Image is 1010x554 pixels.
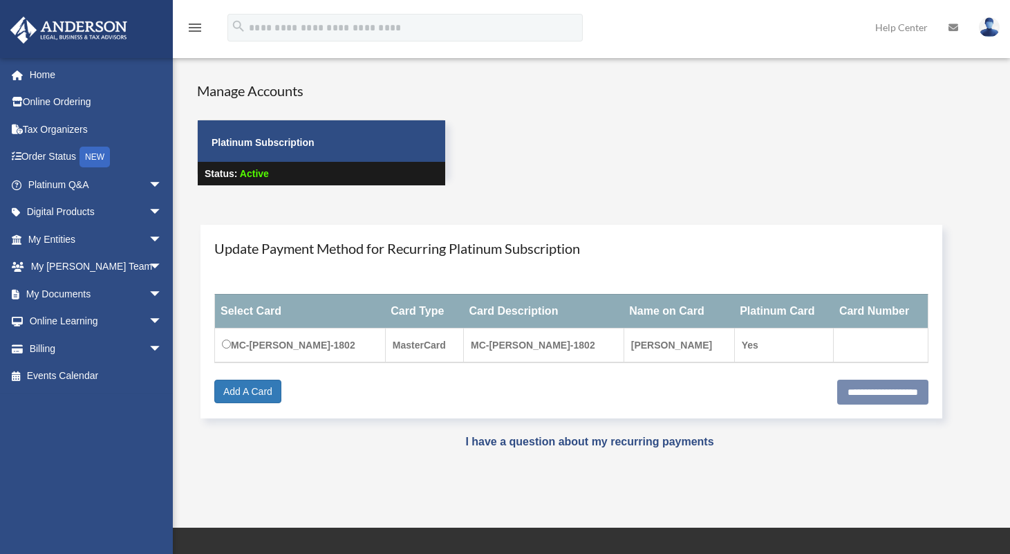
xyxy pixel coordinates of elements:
[624,294,734,328] th: Name on Card
[10,280,183,308] a: My Documentsarrow_drop_down
[149,198,176,227] span: arrow_drop_down
[205,168,237,179] strong: Status:
[385,294,463,328] th: Card Type
[215,328,386,362] td: MC-[PERSON_NAME]-1802
[10,198,183,226] a: Digital Productsarrow_drop_down
[214,239,928,258] h4: Update Payment Method for Recurring Platinum Subscription
[80,147,110,167] div: NEW
[214,380,281,403] a: Add A Card
[10,253,183,281] a: My [PERSON_NAME] Teamarrow_drop_down
[149,171,176,199] span: arrow_drop_down
[149,225,176,254] span: arrow_drop_down
[10,116,183,143] a: Tax Organizers
[385,328,463,362] td: MasterCard
[734,328,834,362] td: Yes
[10,362,183,390] a: Events Calendar
[624,328,734,362] td: [PERSON_NAME]
[149,253,176,281] span: arrow_drop_down
[834,294,928,328] th: Card Number
[187,19,203,36] i: menu
[10,61,183,89] a: Home
[187,24,203,36] a: menu
[240,168,269,179] span: Active
[6,17,131,44] img: Anderson Advisors Platinum Portal
[463,328,624,362] td: MC-[PERSON_NAME]-1802
[465,436,713,447] a: I have a question about my recurring payments
[10,308,183,335] a: Online Learningarrow_drop_down
[10,335,183,362] a: Billingarrow_drop_down
[149,308,176,336] span: arrow_drop_down
[149,280,176,308] span: arrow_drop_down
[149,335,176,363] span: arrow_drop_down
[734,294,834,328] th: Platinum Card
[10,171,183,198] a: Platinum Q&Aarrow_drop_down
[231,19,246,34] i: search
[10,89,183,116] a: Online Ordering
[463,294,624,328] th: Card Description
[10,143,183,172] a: Order StatusNEW
[212,137,315,148] strong: Platinum Subscription
[979,17,1000,37] img: User Pic
[197,81,446,100] h4: Manage Accounts
[215,294,386,328] th: Select Card
[10,225,183,253] a: My Entitiesarrow_drop_down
